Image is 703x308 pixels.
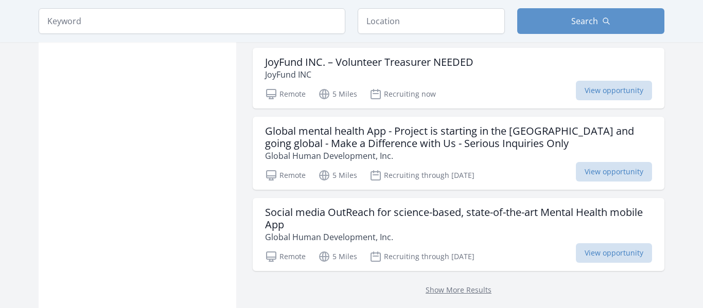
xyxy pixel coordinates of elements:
p: 5 Miles [318,88,357,100]
p: Recruiting through [DATE] [370,169,474,182]
p: Global Human Development, Inc. [265,150,652,162]
input: Keyword [39,8,345,34]
p: Remote [265,88,306,100]
input: Location [358,8,505,34]
span: View opportunity [576,162,652,182]
button: Search [517,8,664,34]
p: Remote [265,169,306,182]
p: JoyFund INC [265,68,473,81]
h3: JoyFund INC. – Volunteer Treasurer NEEDED [265,56,473,68]
p: Recruiting through [DATE] [370,250,474,263]
a: Social media OutReach for science-based, state-of-the-art Mental Health mobile App Global Human D... [253,198,664,271]
p: Global Human Development, Inc. [265,231,652,243]
p: Recruiting now [370,88,436,100]
p: Remote [265,250,306,263]
h3: Global mental health App - Project is starting in the [GEOGRAPHIC_DATA] and going global - Make a... [265,125,652,150]
a: JoyFund INC. – Volunteer Treasurer NEEDED JoyFund INC Remote 5 Miles Recruiting now View opportunity [253,48,664,108]
span: View opportunity [576,81,652,100]
span: View opportunity [576,243,652,263]
span: Search [571,15,598,27]
a: Global mental health App - Project is starting in the [GEOGRAPHIC_DATA] and going global - Make a... [253,117,664,190]
p: 5 Miles [318,169,357,182]
h3: Social media OutReach for science-based, state-of-the-art Mental Health mobile App [265,206,652,231]
p: 5 Miles [318,250,357,263]
a: Show More Results [426,285,491,295]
